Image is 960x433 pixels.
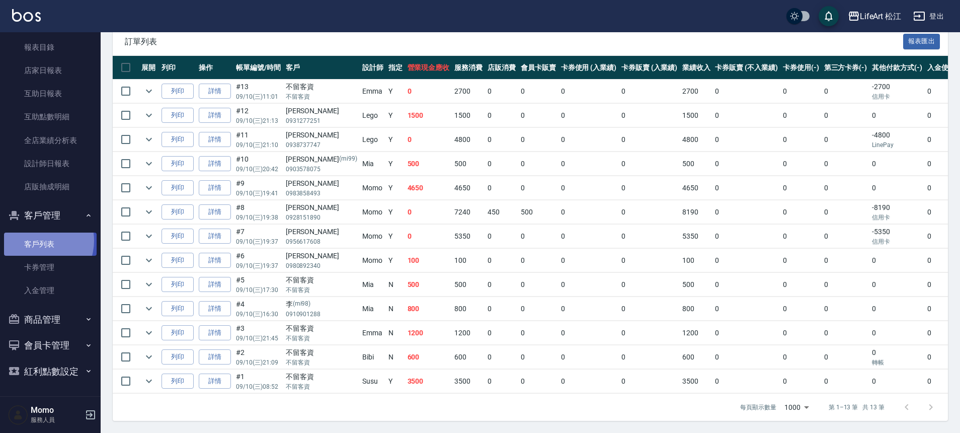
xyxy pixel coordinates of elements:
td: 0 [822,80,870,103]
td: 100 [405,249,452,272]
td: Mia [360,297,386,321]
td: -8190 [869,200,925,224]
td: 0 [822,200,870,224]
th: 展開 [139,56,159,80]
button: 登出 [909,7,948,26]
td: #11 [233,128,283,152]
td: #4 [233,297,283,321]
button: 列印 [162,229,194,244]
p: 09/10 (三) 19:37 [236,237,281,246]
td: 0 [712,297,780,321]
button: expand row [141,108,156,123]
td: 0 [518,104,558,127]
th: 卡券使用 (入業績) [558,56,619,80]
td: 0 [485,321,518,345]
a: 店販抽成明細 [4,175,97,198]
th: 會員卡販賣 [518,56,558,80]
td: 0 [712,176,780,200]
td: N [386,321,405,345]
td: 500 [680,273,713,297]
td: 0 [485,345,518,369]
td: 0 [780,225,822,248]
th: 卡券使用(-) [780,56,822,80]
td: 0 [712,80,780,103]
td: 100 [680,249,713,272]
td: 0 [485,249,518,272]
td: Momo [360,176,386,200]
td: 0 [558,249,619,272]
a: 報表目錄 [4,36,97,59]
td: 600 [405,345,452,369]
div: 不留客資 [286,82,357,92]
a: 互助日報表 [4,82,97,105]
td: 0 [405,80,452,103]
a: 設計師日報表 [4,152,97,175]
p: 0956617608 [286,237,357,246]
td: 0 [558,225,619,248]
td: 4800 [680,128,713,152]
div: [PERSON_NAME] [286,154,357,165]
a: 詳情 [199,301,231,317]
a: 詳情 [199,132,231,148]
p: 信用卡 [872,92,922,101]
button: 列印 [162,204,194,220]
td: Emma [360,80,386,103]
button: expand row [141,325,156,340]
button: 客戶管理 [4,202,97,229]
a: 詳情 [199,277,231,293]
td: 0 [869,104,925,127]
p: 09/10 (三) 20:42 [236,165,281,174]
button: expand row [141,349,156,365]
td: #3 [233,321,283,345]
a: 詳情 [199,108,231,123]
p: 0931277251 [286,116,357,125]
a: 詳情 [199,349,231,365]
td: Mia [360,273,386,297]
td: 0 [822,152,870,176]
div: [PERSON_NAME] [286,227,357,237]
td: Y [386,249,405,272]
td: 4650 [452,176,485,200]
a: 店家日報表 [4,59,97,82]
td: 0 [619,321,680,345]
button: expand row [141,253,156,268]
td: 0 [518,345,558,369]
td: 0 [619,297,680,321]
a: 詳情 [199,229,231,244]
th: 客戶 [283,56,360,80]
button: expand row [141,374,156,389]
button: expand row [141,156,156,171]
td: Y [386,128,405,152]
td: 1500 [680,104,713,127]
td: 1200 [452,321,485,345]
p: 0980892340 [286,261,357,270]
td: 5350 [452,225,485,248]
td: 0 [822,249,870,272]
button: 報表匯出 [903,34,940,49]
p: 0928151890 [286,213,357,222]
td: Mia [360,152,386,176]
td: 800 [452,297,485,321]
td: 0 [558,273,619,297]
td: #13 [233,80,283,103]
td: 0 [619,104,680,127]
td: 0 [712,104,780,127]
div: [PERSON_NAME] [286,251,357,261]
button: expand row [141,84,156,99]
td: -4800 [869,128,925,152]
td: 1500 [405,104,452,127]
td: 0 [485,273,518,297]
div: LifeArt 松江 [860,10,902,23]
td: 0 [712,128,780,152]
p: 0983858493 [286,189,357,198]
td: 0 [780,104,822,127]
td: 0 [518,225,558,248]
button: 列印 [162,277,194,293]
td: 0 [869,273,925,297]
td: #5 [233,273,283,297]
td: 500 [405,273,452,297]
td: Momo [360,249,386,272]
td: 0 [780,80,822,103]
td: 0 [780,152,822,176]
td: 0 [558,152,619,176]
